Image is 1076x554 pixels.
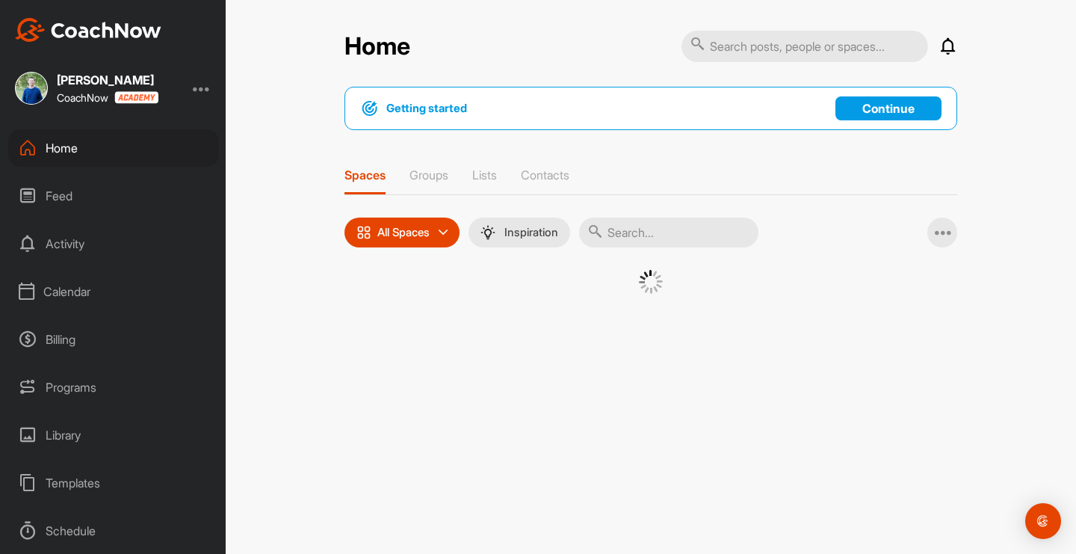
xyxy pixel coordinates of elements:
div: Templates [8,464,219,502]
img: CoachNow acadmey [114,91,158,104]
div: Open Intercom Messenger [1025,503,1061,539]
input: Search... [579,218,758,247]
p: All Spaces [377,227,430,238]
div: Activity [8,225,219,262]
img: bullseye [360,99,379,117]
img: icon [356,225,371,240]
div: Billing [8,321,219,358]
div: Home [8,129,219,167]
a: Continue [835,96,941,120]
div: Feed [8,177,219,215]
div: [PERSON_NAME] [57,74,158,86]
p: Groups [409,167,448,182]
h1: Getting started [386,100,467,117]
img: menuIcon [480,225,495,240]
div: Programs [8,369,219,406]
p: Lists [472,167,497,182]
div: Calendar [8,273,219,310]
h2: Home [344,32,410,61]
img: square_fd53c66825839139679d5f1caa6e2e87.jpg [15,72,48,105]
img: CoachNow [15,18,161,42]
p: Spaces [344,167,386,182]
input: Search posts, people or spaces... [681,31,928,62]
div: Library [8,416,219,454]
div: Schedule [8,512,219,550]
p: Inspiration [504,227,558,238]
div: CoachNow [57,91,158,104]
img: G6gVgL6ErOh57ABN0eRmCEwV0I4iEi4d8EwaPGI0tHgoAbU4EAHFLEQAh+QQFCgALACwIAA4AGAASAAAEbHDJSesaOCdk+8xg... [639,270,663,294]
p: Contacts [521,167,569,182]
